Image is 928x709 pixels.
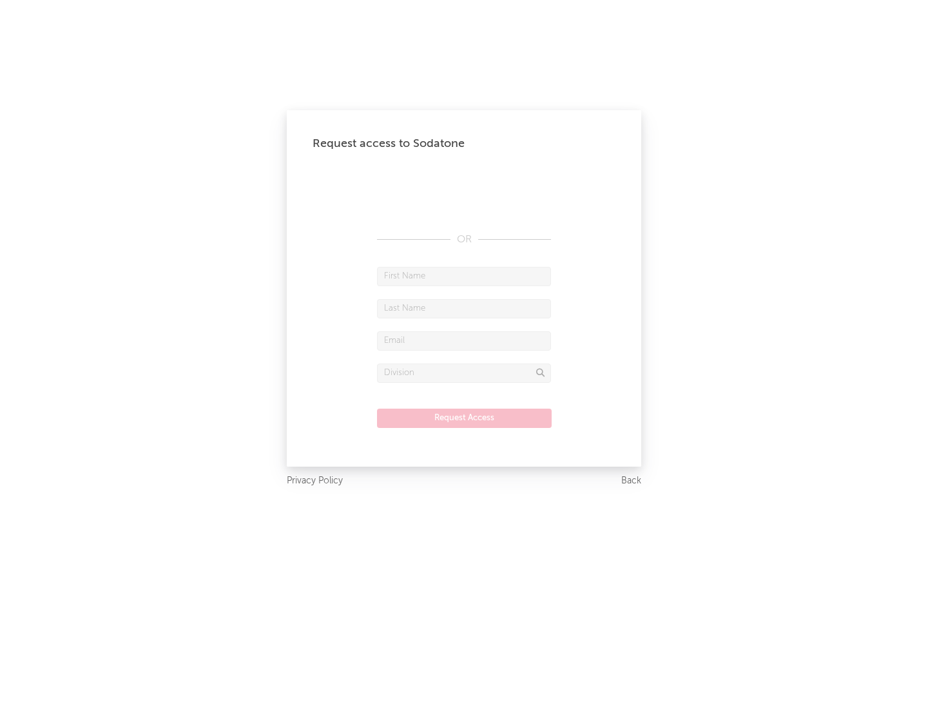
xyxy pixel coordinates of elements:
a: Privacy Policy [287,473,343,489]
input: Email [377,331,551,351]
input: Division [377,364,551,383]
a: Back [621,473,641,489]
input: Last Name [377,299,551,318]
div: OR [377,232,551,248]
button: Request Access [377,409,552,428]
input: First Name [377,267,551,286]
div: Request access to Sodatone [313,136,615,151]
